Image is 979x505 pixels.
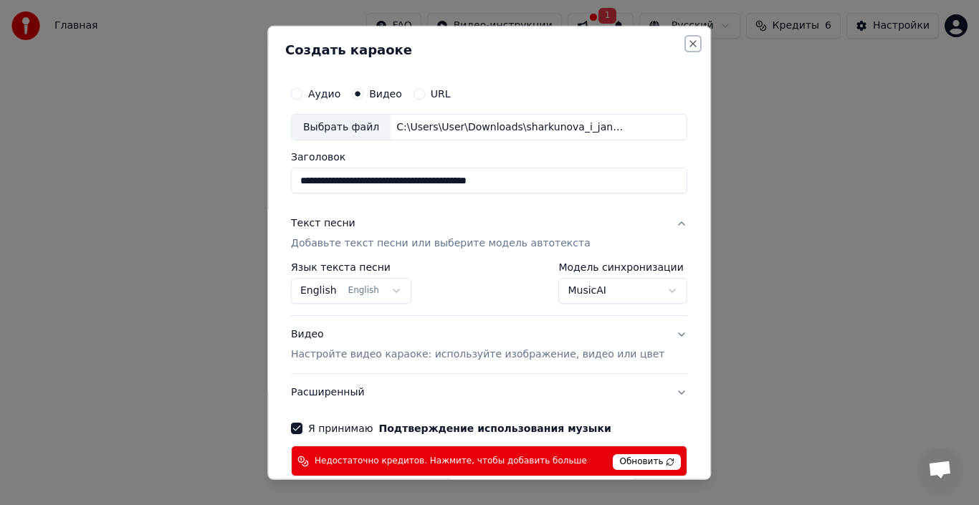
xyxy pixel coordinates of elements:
div: Текст песниДобавьте текст песни или выберите модель автотекста [291,262,687,315]
div: Текст песни [291,216,355,231]
label: URL [431,88,451,98]
label: Видео [369,88,402,98]
button: ВидеоНастройте видео караоке: используйте изображение, видео или цвет [291,316,687,373]
h2: Создать караоке [285,43,693,56]
p: Настройте видео караоке: используйте изображение, видео или цвет [291,347,664,362]
div: Видео [291,327,664,362]
label: Я принимаю [308,423,611,433]
button: Расширенный [291,374,687,411]
label: Язык текста песни [291,262,411,272]
label: Заголовок [291,152,687,162]
label: Аудио [308,88,340,98]
label: Модель синхронизации [559,262,688,272]
p: Добавьте текст песни или выберите модель автотекста [291,236,591,251]
div: Выбрать файл [292,114,391,140]
button: Я принимаю [379,423,611,433]
button: Текст песниДобавьте текст песни или выберите модель автотекста [291,205,687,262]
div: C:\Users\User\Downloads\sharkunova_i_janet_listya_jeltie_video_karaoke.mp4 [391,120,634,134]
span: Обновить [613,454,682,470]
span: Недостаточно кредитов. Нажмите, чтобы добавить больше [315,456,587,467]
